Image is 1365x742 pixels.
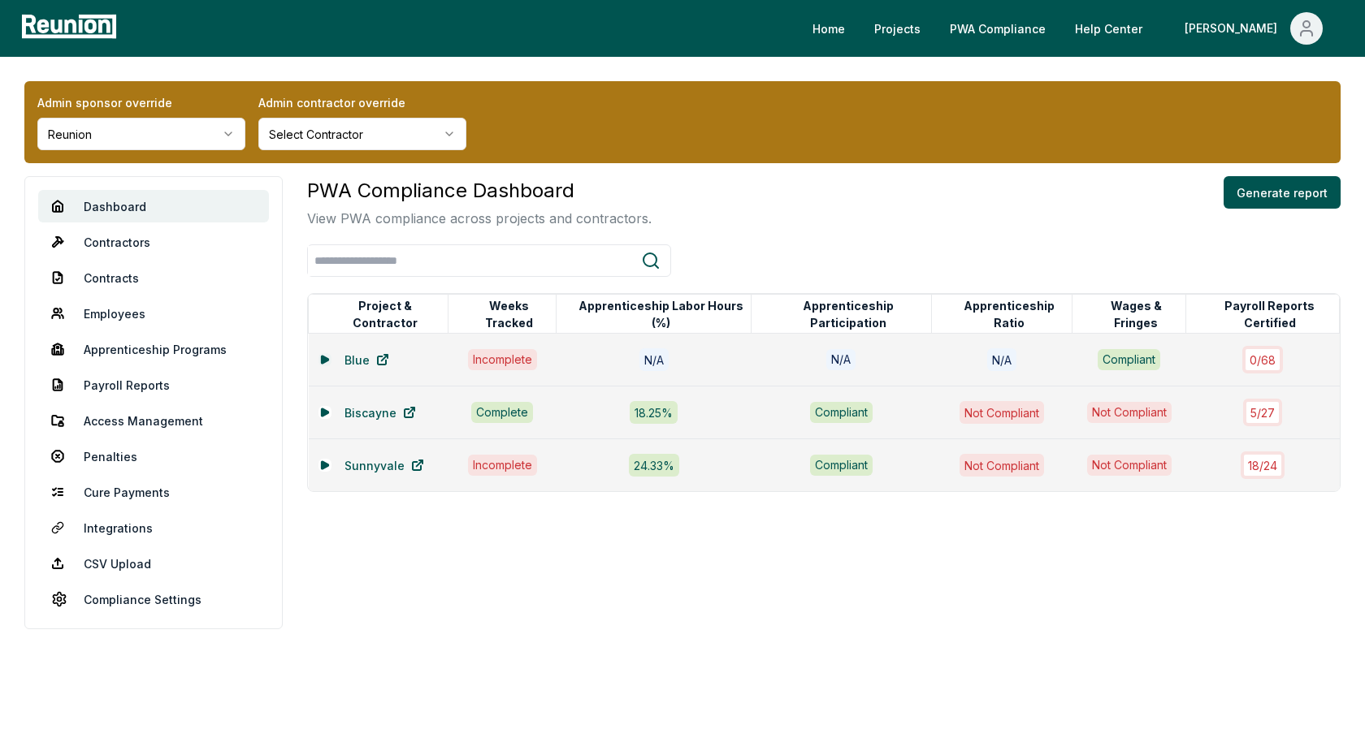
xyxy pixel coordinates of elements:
div: N/A [639,348,669,370]
div: Complete [471,402,533,423]
div: Not Compliant [1087,455,1172,476]
div: 5 / 27 [1243,399,1282,425]
a: PWA Compliance [937,12,1059,45]
h3: PWA Compliance Dashboard [307,176,652,205]
a: Biscayne [331,396,429,429]
button: Weeks Tracked [462,298,556,330]
button: Apprenticeship Participation [765,298,931,330]
a: Help Center [1062,12,1155,45]
div: Compliant [810,455,873,476]
div: Not Compliant [960,454,1044,476]
div: Not Compliant [1087,402,1172,423]
a: Penalties [38,440,269,472]
a: Projects [861,12,934,45]
div: Incomplete [468,349,537,370]
a: Compliance Settings [38,583,269,615]
a: Apprenticeship Programs [38,333,269,365]
a: Blue [331,343,402,376]
div: N/A [826,349,856,370]
a: Sunnyvale [331,449,437,481]
button: Project & Contractor [323,298,448,330]
label: Admin contractor override [258,94,466,111]
a: Contracts [38,261,269,294]
button: Apprenticeship Ratio [946,298,1072,330]
button: Generate report [1224,176,1341,209]
button: Payroll Reports Certified [1200,298,1339,330]
a: Integrations [38,511,269,544]
div: 24.33 % [629,454,679,476]
a: Dashboard [38,190,269,222]
div: Incomplete [468,455,537,476]
a: Access Management [38,404,269,437]
div: Not Compliant [960,401,1044,423]
button: Wages & Fringes [1086,298,1185,330]
div: 18 / 24 [1241,451,1285,478]
a: Contractors [38,226,269,258]
button: Apprenticeship Labor Hours (%) [570,298,750,330]
button: [PERSON_NAME] [1172,12,1336,45]
a: Home [799,12,858,45]
label: Admin sponsor override [37,94,245,111]
p: View PWA compliance across projects and contractors. [307,209,652,228]
div: [PERSON_NAME] [1185,12,1284,45]
div: Compliant [810,402,873,423]
div: 0 / 68 [1242,346,1283,373]
a: Cure Payments [38,476,269,508]
a: Payroll Reports [38,369,269,401]
nav: Main [799,12,1349,45]
a: Employees [38,297,269,330]
div: 18.25 % [630,401,678,423]
div: Compliant [1098,349,1160,370]
a: CSV Upload [38,547,269,580]
div: N/A [987,348,1016,370]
